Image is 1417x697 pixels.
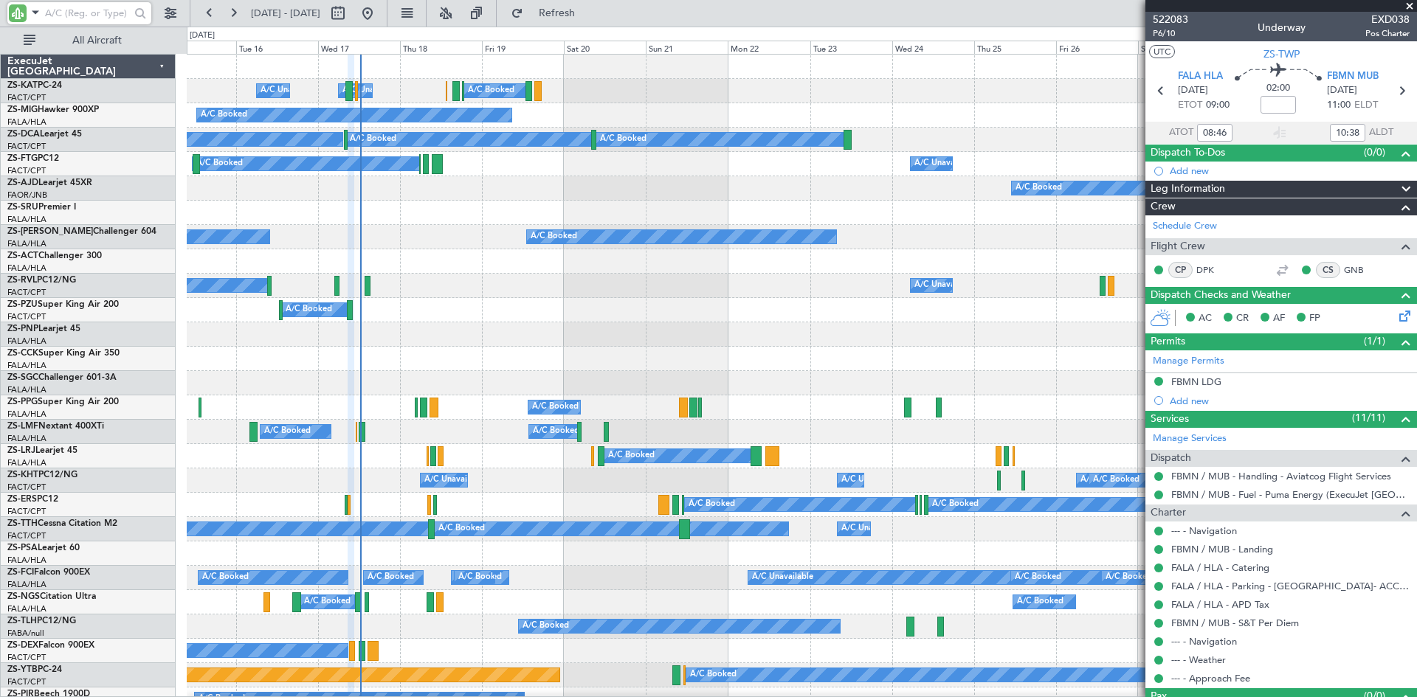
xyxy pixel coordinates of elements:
span: All Aircraft [38,35,156,46]
span: (11/11) [1352,410,1385,426]
div: Thu 18 [400,41,482,54]
button: UTC [1149,45,1175,58]
a: FALA/HLA [7,409,46,420]
span: ZS-[PERSON_NAME] [7,227,93,236]
span: Flight Crew [1151,238,1205,255]
div: A/C Booked [689,493,735,516]
a: FAOR/JNB [7,190,47,201]
span: ZS-CCK [7,349,38,358]
a: FACT/CPT [7,287,46,298]
span: Dispatch [1151,450,1191,467]
a: ZS-PNPLearjet 45 [7,325,80,333]
div: A/C Booked [690,664,737,686]
a: ZS-PZUSuper King Air 200 [7,300,119,309]
div: A/C Unavailable [914,274,976,297]
div: A/C Booked [600,128,647,150]
div: Fri 26 [1056,41,1138,54]
a: GNB [1344,263,1377,277]
div: Add new [1170,164,1410,177]
a: FABA/null [7,628,44,639]
input: --:-- [1330,124,1365,142]
a: --- - Navigation [1171,524,1237,537]
span: AC [1199,311,1212,326]
div: A/C Booked [468,80,514,102]
span: 02:00 [1266,81,1290,96]
div: A/C Booked [1017,591,1063,613]
span: 522083 [1153,12,1188,27]
div: [DATE] [190,30,215,42]
div: A/C Booked [196,153,243,175]
span: ZS-TTH [7,519,38,528]
div: Fri 19 [482,41,564,54]
a: FBMN / MUB - S&T Per Diem [1171,617,1299,629]
span: ZS-LRJ [7,446,35,455]
div: A/C Booked [350,128,396,150]
span: ZS-KAT [7,81,38,90]
div: FBMN LDG [1171,375,1221,388]
a: FALA/HLA [7,433,46,444]
a: ZS-SRUPremier I [7,203,76,212]
a: FALA/HLA [7,555,46,566]
span: Charter [1151,504,1186,521]
a: FALA/HLA [7,457,46,468]
a: ZS-FCIFalcon 900EX [7,568,90,577]
div: A/C Booked [264,420,311,443]
button: Refresh [504,1,593,25]
a: ZS-TLHPC12/NG [7,617,76,625]
div: A/C Booked [531,226,577,248]
a: ZS-DEXFalcon 900EX [7,641,94,650]
span: ZS-PNP [7,325,38,333]
span: 11:00 [1327,98,1351,113]
a: ZS-LMFNextant 400XTi [7,422,104,431]
span: ZS-FTG [7,154,38,163]
span: EXD038 [1365,12,1410,27]
span: ALDT [1369,125,1393,140]
a: DPK [1196,263,1230,277]
a: ZS-YTBPC-24 [7,665,62,674]
a: ZS-RVLPC12/NG [7,276,76,285]
a: ZS-MIGHawker 900XP [7,105,99,114]
div: A/C Booked [304,591,351,613]
span: ZS-SGC [7,373,38,382]
a: ZS-LRJLearjet 45 [7,446,77,455]
a: ZS-KATPC-24 [7,81,62,90]
span: Dispatch Checks and Weather [1151,287,1291,304]
span: [DATE] [1327,83,1357,98]
span: CR [1236,311,1249,326]
a: ZS-KHTPC12/NG [7,471,77,479]
span: ZS-DCA [7,130,40,139]
a: FALA/HLA [7,384,46,395]
span: Dispatch To-Dos [1151,145,1225,162]
div: A/C Booked [438,518,485,540]
a: ZS-TTHCessna Citation M2 [7,519,117,528]
a: Manage Permits [1153,354,1224,369]
div: A/C Booked [458,566,505,589]
a: ZS-ERSPC12 [7,495,58,504]
span: AF [1273,311,1285,326]
a: FALA/HLA [7,214,46,225]
span: ZS-PZU [7,300,38,309]
div: Underway [1258,20,1306,35]
span: Permits [1151,333,1185,350]
a: FALA/HLA [7,360,46,371]
a: FALA/HLA [7,579,46,590]
div: A/C Booked [523,615,569,637]
div: A/C Unavailable [914,153,976,175]
a: ZS-ACTChallenger 300 [7,252,102,260]
a: ZS-PSALearjet 60 [7,544,80,552]
a: --- - Navigation [1171,635,1237,648]
span: ZS-ERS [7,495,37,504]
a: FALA/HLA [7,603,46,614]
span: ZS-LMF [7,422,38,431]
a: FBMN / MUB - Handling - Aviatcog Flight Services [1171,470,1391,482]
a: ZS-PPGSuper King Air 200 [7,398,119,406]
a: FACT/CPT [7,652,46,663]
div: A/C Unavailable [752,566,813,589]
span: Leg Information [1151,181,1225,198]
span: ZS-AJD [7,178,38,187]
span: (1/1) [1364,333,1385,349]
span: ZS-PSA [7,544,38,552]
span: ETOT [1178,98,1202,113]
div: A/C Booked [286,299,332,321]
span: ZS-PPG [7,398,38,406]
